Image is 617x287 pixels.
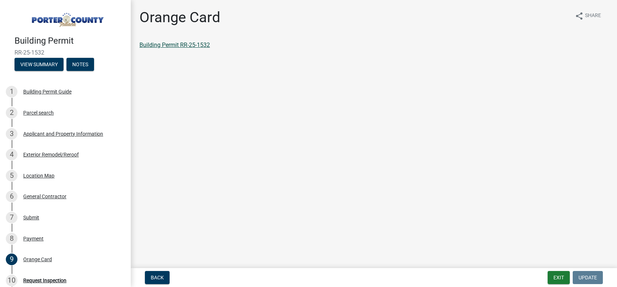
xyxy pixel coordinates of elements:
div: Orange Card [23,257,52,262]
span: Share [585,12,601,20]
div: 4 [6,149,17,160]
div: 3 [6,128,17,140]
div: 2 [6,107,17,119]
div: Building Permit Guide [23,89,72,94]
div: Exterior Remodel/Reroof [23,152,79,157]
div: Payment [23,236,44,241]
wm-modal-confirm: Summary [15,62,64,68]
div: 7 [6,212,17,223]
div: 9 [6,254,17,265]
div: 8 [6,233,17,244]
a: Building Permit RR-25-1532 [139,41,210,48]
span: Back [151,275,164,280]
wm-modal-confirm: Notes [66,62,94,68]
div: 10 [6,275,17,286]
div: Location Map [23,173,54,178]
div: Submit [23,215,39,220]
button: View Summary [15,58,64,71]
div: Applicant and Property Information [23,131,103,136]
button: Back [145,271,170,284]
div: General Contractor [23,194,66,199]
img: Porter County, Indiana [15,8,119,28]
i: share [575,12,584,20]
div: 6 [6,191,17,202]
div: 1 [6,86,17,97]
button: Exit [548,271,570,284]
button: Update [573,271,603,284]
h1: Orange Card [139,9,220,26]
span: Update [579,275,597,280]
button: Notes [66,58,94,71]
h4: Building Permit [15,36,125,46]
div: Parcel search [23,110,54,115]
button: shareShare [569,9,607,23]
div: Request Inspection [23,278,66,283]
span: RR-25-1532 [15,49,116,56]
div: 5 [6,170,17,182]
